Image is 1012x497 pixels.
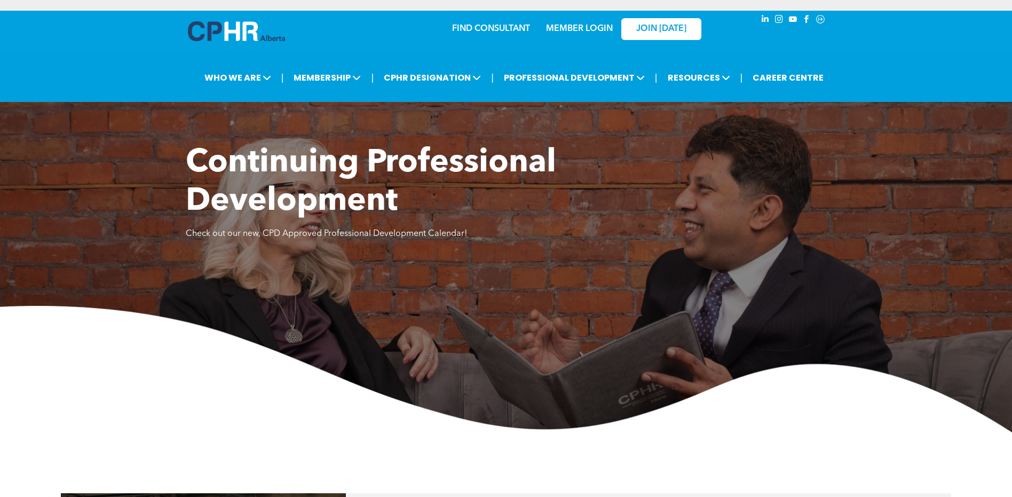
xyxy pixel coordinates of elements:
a: CAREER CENTRE [749,68,827,88]
span: Continuing Professional Development [186,147,556,218]
span: CPHR DESIGNATION [381,68,484,88]
a: Social network [815,13,826,28]
span: Check out our new, CPD Approved Professional Development Calendar! [186,230,467,238]
a: FIND CONSULTANT [452,25,530,33]
span: MEMBERSHIP [290,68,364,88]
a: MEMBER LOGIN [546,25,613,33]
span: JOIN [DATE] [636,24,686,34]
a: JOIN [DATE] [621,18,701,40]
a: linkedin [759,13,771,28]
a: facebook [801,13,812,28]
li: | [491,67,494,89]
li: | [281,67,284,89]
span: WHO WE ARE [201,68,274,88]
li: | [655,67,658,89]
a: youtube [787,13,798,28]
a: instagram [773,13,785,28]
li: | [740,67,743,89]
li: | [371,67,374,89]
span: PROFESSIONAL DEVELOPMENT [501,68,648,88]
span: RESOURCES [665,68,733,88]
img: A blue and white logo for cp alberta [188,21,285,41]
